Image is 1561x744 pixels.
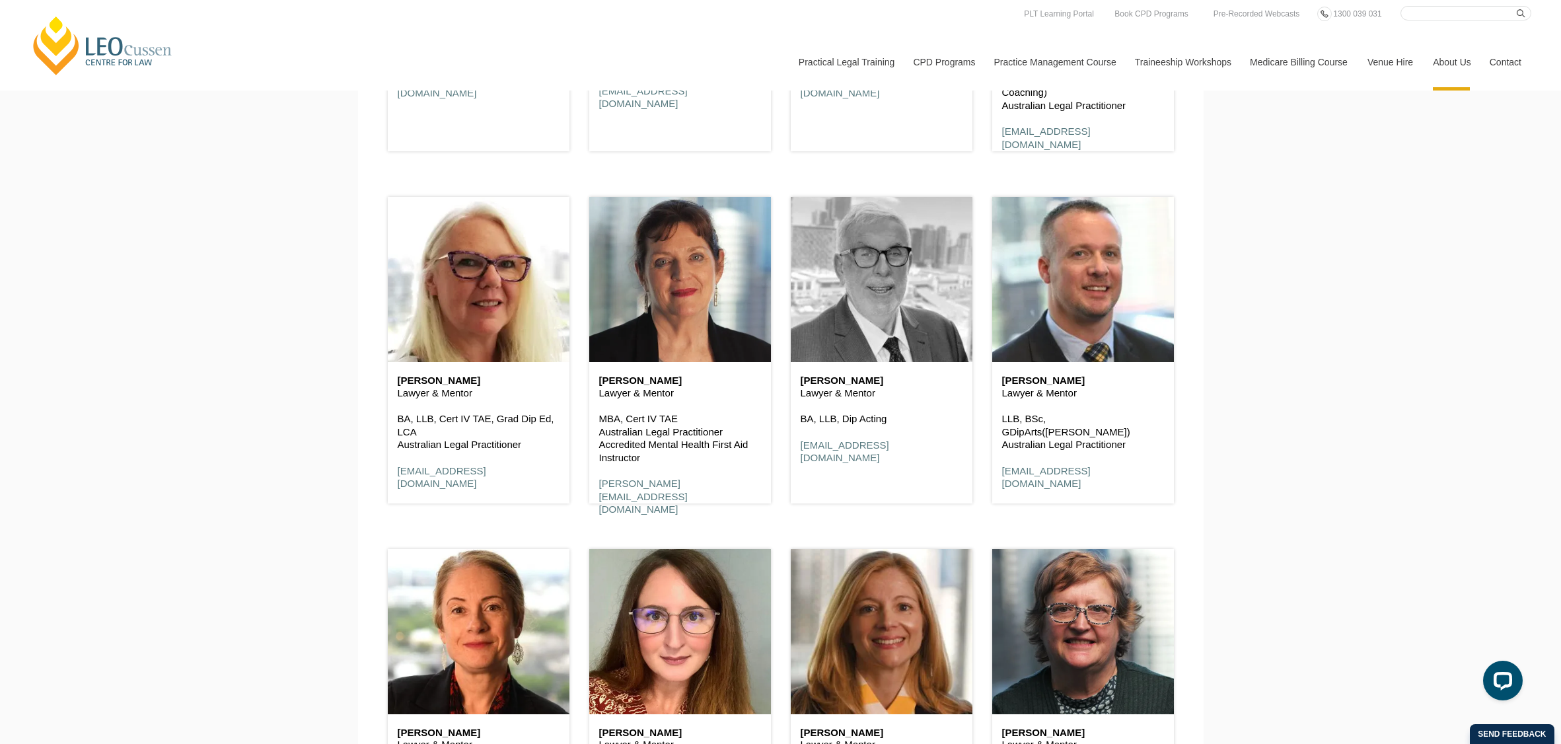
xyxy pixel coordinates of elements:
a: Practical Legal Training [789,34,904,91]
a: Traineeship Workshops [1125,34,1240,91]
a: Pre-Recorded Webcasts [1210,7,1303,21]
a: Practice Management Course [984,34,1125,91]
p: Lawyer & Mentor [801,387,962,400]
a: Contact [1480,34,1531,91]
h6: [PERSON_NAME] [801,727,962,739]
a: [PERSON_NAME] Centre for Law [30,15,176,77]
a: Venue Hire [1358,34,1423,91]
h6: [PERSON_NAME] [599,375,761,387]
a: [PERSON_NAME][EMAIL_ADDRESS][DOMAIN_NAME] [599,478,688,515]
a: Book CPD Programs [1111,7,1191,21]
a: [EMAIL_ADDRESS][DOMAIN_NAME] [398,465,486,490]
iframe: LiveChat chat widget [1472,655,1528,711]
a: [EMAIL_ADDRESS][DOMAIN_NAME] [599,85,688,110]
h6: [PERSON_NAME] [801,375,962,387]
a: CPD Programs [903,34,984,91]
p: Lawyer & Mentor [398,387,560,400]
span: 1300 039 031 [1333,9,1381,19]
h6: [PERSON_NAME] [398,375,560,387]
p: LLB, BSc, GDipArts([PERSON_NAME]) Australian Legal Practitioner [1002,412,1164,451]
p: BA, LLB, Dip Acting [801,412,962,426]
a: [EMAIL_ADDRESS][DOMAIN_NAME] [398,74,486,98]
h6: [PERSON_NAME] [599,727,761,739]
a: Medicare Billing Course [1240,34,1358,91]
a: PLT Learning Portal [1021,7,1097,21]
a: [EMAIL_ADDRESS][DOMAIN_NAME] [801,74,889,98]
h6: [PERSON_NAME] [398,727,560,739]
p: BA, LLB, Cert IV TAE, Grad Dip Ed, LCA Australian Legal Practitioner [398,412,560,451]
p: Lawyer & Mentor [1002,387,1164,400]
a: [EMAIL_ADDRESS][DOMAIN_NAME] [801,439,889,464]
a: About Us [1423,34,1480,91]
h6: [PERSON_NAME] [1002,375,1164,387]
p: MBA, Cert IV TAE Australian Legal Practitioner Accredited Mental Health First Aid Instructor [599,412,761,464]
h6: [PERSON_NAME] [1002,727,1164,739]
a: 1300 039 031 [1330,7,1385,21]
a: [EMAIL_ADDRESS][DOMAIN_NAME] [1002,465,1091,490]
a: [EMAIL_ADDRESS][DOMAIN_NAME] [1002,126,1091,150]
p: Lawyer & Mentor [599,387,761,400]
